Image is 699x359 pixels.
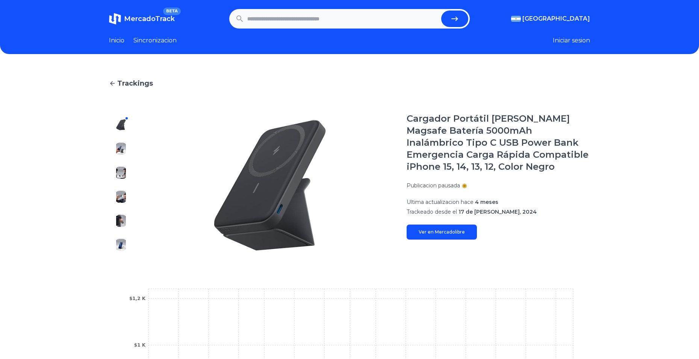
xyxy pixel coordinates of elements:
img: Cargador Portátil Anker Maggo Magsafe Batería 5000mAh Inalámbrico Tipo C USB Power Bank Emergenci... [148,113,392,257]
tspan: $1,2 K [129,296,146,301]
a: Ver en Mercadolibre [407,225,477,240]
img: Argentina [511,16,521,22]
span: Trackings [117,78,153,89]
img: Cargador Portátil Anker Maggo Magsafe Batería 5000mAh Inalámbrico Tipo C USB Power Bank Emergenci... [115,215,127,227]
img: Cargador Portátil Anker Maggo Magsafe Batería 5000mAh Inalámbrico Tipo C USB Power Bank Emergenci... [115,119,127,131]
button: Iniciar sesion [553,36,590,45]
a: Sincronizacion [133,36,177,45]
span: BETA [163,8,181,15]
span: Ultima actualizacion hace [407,199,474,205]
span: [GEOGRAPHIC_DATA] [522,14,590,23]
span: MercadoTrack [124,15,175,23]
a: Trackings [109,78,590,89]
span: 17 de [PERSON_NAME], 2024 [458,208,537,215]
img: Cargador Portátil Anker Maggo Magsafe Batería 5000mAh Inalámbrico Tipo C USB Power Bank Emergenci... [115,191,127,203]
img: Cargador Portátil Anker Maggo Magsafe Batería 5000mAh Inalámbrico Tipo C USB Power Bank Emergenci... [115,239,127,251]
h1: Cargador Portátil [PERSON_NAME] Magsafe Batería 5000mAh Inalámbrico Tipo C USB Power Bank Emergen... [407,113,590,173]
p: Publicacion pausada [407,182,460,189]
span: 4 meses [475,199,498,205]
a: MercadoTrackBETA [109,13,175,25]
span: Trackeado desde el [407,208,457,215]
img: MercadoTrack [109,13,121,25]
tspan: $1 K [134,342,146,348]
a: Inicio [109,36,124,45]
img: Cargador Portátil Anker Maggo Magsafe Batería 5000mAh Inalámbrico Tipo C USB Power Bank Emergenci... [115,143,127,155]
button: [GEOGRAPHIC_DATA] [511,14,590,23]
img: Cargador Portátil Anker Maggo Magsafe Batería 5000mAh Inalámbrico Tipo C USB Power Bank Emergenci... [115,167,127,179]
